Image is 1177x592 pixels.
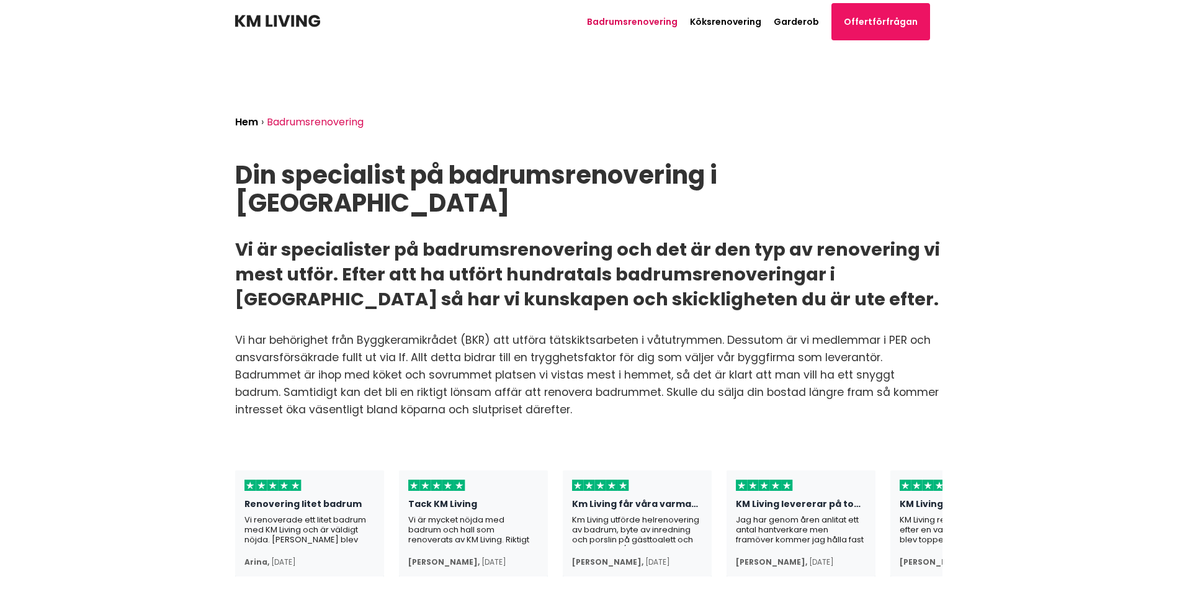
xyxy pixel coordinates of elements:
[261,113,267,132] li: ›
[572,557,643,567] div: [PERSON_NAME] ,
[408,499,539,515] div: Tack KM Living
[572,499,702,515] div: Km Living får våra varmaste rekommendationer
[690,16,761,28] a: Köksrenovering
[235,331,942,418] p: Vi har behörighet från Byggkeramikrådet (BKR) att utföra tätskiktsarbeten i våtutrymmen. Dessutom...
[235,15,320,27] img: KM Living
[244,515,375,546] div: Vi renoverade ett litet badrum med KM Living och är väldigt nöjda. [PERSON_NAME] blev väldigt sny...
[900,499,1030,515] div: KM Living renoverade vårt kök efter en…
[736,499,866,515] div: KM Living levererar på topp!
[774,16,819,28] a: Garderob
[267,113,367,132] li: Badrumsrenovering
[271,557,296,567] div: [DATE]
[244,557,269,567] div: Arina ,
[235,115,258,129] a: Hem
[900,515,1030,546] div: KM Living renoverade vårt kök efter en vattenläcka. Resultatet blev toppen och alla hantverkare v...
[235,237,942,312] h2: Vi är specialister på badrumsrenovering och det är den typ av renovering vi mest utför. Efter att...
[900,557,971,567] div: [PERSON_NAME] ,
[244,499,375,515] div: Renovering litet badrum
[408,557,480,567] div: [PERSON_NAME] ,
[408,515,539,546] div: Vi är mycket nöjda med badrum och hall som renoverats av KM Living. Riktigt duktiga och trevliga ...
[235,161,942,217] h1: Din specialist på badrumsrenovering i [GEOGRAPHIC_DATA]
[736,515,866,546] div: Jag har genom åren anlitat ett antal hantverkare men framöver kommer jag hålla fast vid KM Living...
[809,557,834,567] div: [DATE]
[572,515,702,546] div: Km Living utförde helrenovering av badrum, byte av inredning och porslin på gästtoalett och platt...
[831,3,930,40] a: Offertförfrågan
[587,16,678,28] a: Badrumsrenovering
[736,557,807,567] div: [PERSON_NAME] ,
[481,557,506,567] div: [DATE]
[645,557,670,567] div: [DATE]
